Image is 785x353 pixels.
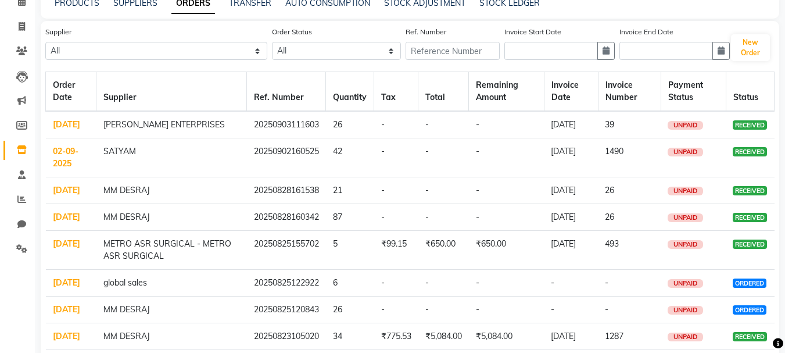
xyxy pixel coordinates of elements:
td: - [374,177,418,204]
td: 20250825122922 [247,270,326,297]
td: - [374,270,418,297]
th: Quantity [326,72,374,112]
span: UNPAID [668,187,703,195]
label: Supplier [45,27,71,37]
td: - [469,204,544,231]
span: UNPAID [668,306,703,315]
label: Order Status [272,27,312,37]
td: [DATE] [544,177,598,204]
span: UNPAID [668,213,703,222]
td: 20250828161538 [247,177,326,204]
td: - [469,297,544,323]
td: 5 [326,231,374,270]
span: 39 [605,119,614,130]
th: Tax [374,72,418,112]
td: METRO ASR SURGICAL - METRO ASR SURGICAL [96,231,247,270]
td: MM DESRAJ [96,297,247,323]
td: ₹5,084.00 [418,323,469,350]
span: UNPAID [668,148,703,156]
td: ₹99.15 [374,231,418,270]
span: UNPAID [668,333,703,341]
td: 20250903111603 [247,111,326,138]
td: MM DESRAJ [96,323,247,350]
span: - [605,304,608,315]
td: [DATE] [544,231,598,270]
span: RECEIVED [733,240,767,249]
td: 26 [326,297,374,323]
td: ₹650.00 [469,231,544,270]
td: 26 [326,111,374,138]
span: 1287 [605,331,623,341]
td: - [544,270,598,297]
td: - [418,138,469,177]
th: Remaining Amount [469,72,544,112]
td: - [374,111,418,138]
td: - [469,138,544,177]
button: New Order [731,34,770,61]
th: Total [418,72,469,112]
td: 20250823105020 [247,323,326,350]
td: MM DESRAJ [96,177,247,204]
a: 02-09-2025 [53,146,78,169]
td: - [374,204,418,231]
td: - [469,111,544,138]
td: [PERSON_NAME] ENTERPRISES [96,111,247,138]
span: RECEIVED [733,186,767,195]
td: [DATE] [544,111,598,138]
td: 42 [326,138,374,177]
input: Reference Number [406,42,500,60]
td: 20250825120843 [247,297,326,323]
td: SATYAM [96,138,247,177]
span: RECEIVED [733,332,767,341]
td: 6 [326,270,374,297]
td: - [418,297,469,323]
span: RECEIVED [733,147,767,156]
td: - [469,270,544,297]
span: 26 [605,185,614,195]
td: 20250902160525 [247,138,326,177]
label: Invoice End Date [619,27,673,37]
th: Order Date [46,72,96,112]
span: RECEIVED [733,120,767,130]
td: 21 [326,177,374,204]
span: UNPAID [668,279,703,288]
td: - [418,270,469,297]
td: global sales [96,270,247,297]
a: [DATE] [53,119,80,130]
span: UNPAID [668,240,703,249]
th: Supplier [96,72,247,112]
td: - [418,177,469,204]
label: Ref. Number [406,27,446,37]
th: Ref. Number [247,72,326,112]
td: 20250825155702 [247,231,326,270]
td: - [418,204,469,231]
label: Invoice Start Date [504,27,561,37]
td: - [418,111,469,138]
th: Invoice Number [598,72,661,112]
span: UNPAID [668,121,703,130]
td: - [544,297,598,323]
td: - [469,177,544,204]
td: ₹5,084.00 [469,323,544,350]
a: [DATE] [53,304,80,315]
span: 1490 [605,146,623,156]
span: ORDERED [733,279,766,288]
td: ₹775.53 [374,323,418,350]
a: [DATE] [53,212,80,222]
span: - [605,277,608,288]
span: 26 [605,212,614,222]
td: ₹650.00 [418,231,469,270]
span: ORDERED [733,305,766,315]
span: RECEIVED [733,213,767,222]
td: 20250828160342 [247,204,326,231]
td: [DATE] [544,204,598,231]
th: Payment Status [661,72,726,112]
a: [DATE] [53,185,80,195]
a: [DATE] [53,331,80,341]
span: 493 [605,238,619,249]
td: [DATE] [544,138,598,177]
td: 87 [326,204,374,231]
td: - [374,297,418,323]
th: Status [726,72,774,112]
td: [DATE] [544,323,598,350]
